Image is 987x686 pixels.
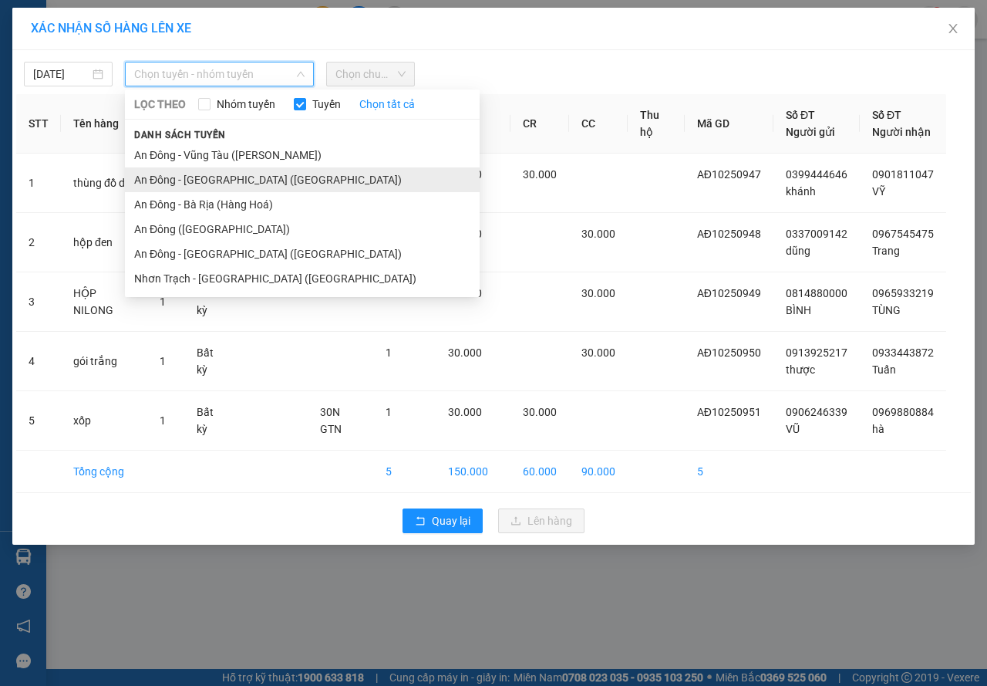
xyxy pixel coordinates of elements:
div: 30.000 [130,81,241,103]
span: Tuấn [872,363,896,376]
span: 0337009142 [786,228,847,240]
div: thược [13,32,121,50]
div: hữu [132,32,240,50]
span: rollback [415,515,426,528]
span: VŨ [786,423,800,435]
span: BÌNH [786,304,811,316]
td: hộp đen [61,213,147,272]
th: Tên hàng [61,94,147,154]
span: Người nhận [872,126,931,138]
span: 1 [386,406,392,418]
span: 0814880000 [786,287,847,299]
button: rollbackQuay lại [403,509,483,533]
span: TÙNG [872,304,901,316]
span: close [947,22,959,35]
span: AĐ10250947 [697,168,761,181]
span: C : [130,85,142,101]
td: Bất kỳ [184,332,237,391]
span: XÁC NHẬN SỐ HÀNG LÊN XE [31,21,191,35]
span: 0967545475 [872,228,934,240]
td: 150.000 [436,451,510,493]
span: AĐ10250951 [697,406,761,418]
div: Tên hàng: GIỎ TRẮNG ( : 1 ) [13,112,240,131]
span: hà [872,423,884,435]
td: 90.000 [569,451,628,493]
td: 5 [16,391,61,451]
span: Danh sách tuyến [125,128,235,142]
th: CC [569,94,628,154]
li: An Đông ([GEOGRAPHIC_DATA]) [125,217,480,242]
button: uploadLên hàng [498,509,584,533]
th: Mã GD [685,94,773,154]
li: An Đông - Vũng Tàu ([PERSON_NAME]) [125,143,480,167]
td: 1 [16,154,61,213]
div: Bình Giã [132,13,240,32]
span: AĐ10250949 [697,287,761,299]
span: 1 [386,346,392,359]
span: Số ĐT [872,109,901,121]
th: CR [510,94,569,154]
td: gói trắng [61,332,147,391]
span: 0933443872 [872,346,934,359]
span: Chọn tuyến - nhóm tuyến [134,63,305,86]
span: 30N GTN [320,406,342,435]
span: Gửi: [13,15,37,31]
td: 60.000 [510,451,569,493]
td: Bất kỳ [184,272,237,332]
span: down [296,69,305,79]
span: AĐ10250948 [697,228,761,240]
li: An Đông - [GEOGRAPHIC_DATA] ([GEOGRAPHIC_DATA]) [125,167,480,192]
span: Nhận: [132,15,169,31]
span: Tuyến [306,96,347,113]
li: An Đông - [GEOGRAPHIC_DATA] ([GEOGRAPHIC_DATA]) [125,242,480,266]
td: 4 [16,332,61,391]
span: 0906246339 [786,406,847,418]
span: 30.000 [523,168,557,181]
li: Nhơn Trạch - [GEOGRAPHIC_DATA] ([GEOGRAPHIC_DATA]) [125,266,480,291]
td: 5 [373,451,435,493]
span: 1 [160,355,166,367]
a: Chọn tất cả [359,96,415,113]
td: xốp [61,391,147,451]
span: 30.000 [448,346,482,359]
div: 0937822900 [132,50,240,72]
span: VỸ [872,185,885,198]
span: Trang [872,245,900,257]
span: Quay lại [432,512,470,529]
span: Nhóm tuyến [211,96,281,113]
span: Số ĐT [786,109,815,121]
span: SL [196,110,217,132]
input: 11/10/2025 [33,66,89,83]
td: thùng đồ dt [61,154,147,213]
span: 30.000 [581,346,615,359]
span: 0965933219 [872,287,934,299]
span: dũng [786,245,810,257]
div: An Đông [13,13,121,32]
span: 0969880884 [872,406,934,418]
td: Bất kỳ [184,391,237,451]
span: AĐ10250950 [697,346,761,359]
span: 30.000 [581,228,615,240]
span: thược [786,363,815,376]
span: 0913925217 [786,346,847,359]
td: 3 [16,272,61,332]
div: 0913925217 [13,50,121,72]
span: 1 [160,414,166,427]
span: 0901811047 [872,168,934,181]
span: Người gửi [786,126,835,138]
span: khánh [786,185,816,198]
th: Thu hộ [628,94,685,154]
span: 30.000 [581,287,615,299]
td: HỘP NILONG [61,272,147,332]
span: 30.000 [448,406,482,418]
td: 5 [685,451,773,493]
td: Tổng cộng [61,451,147,493]
span: 1 [160,296,166,308]
button: Close [931,8,975,51]
span: Chọn chuyến [335,63,406,86]
span: 30.000 [523,406,557,418]
span: LỌC THEO [134,96,186,113]
li: An Đông - Bà Rịa (Hàng Hoá) [125,192,480,217]
th: STT [16,94,61,154]
td: 2 [16,213,61,272]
